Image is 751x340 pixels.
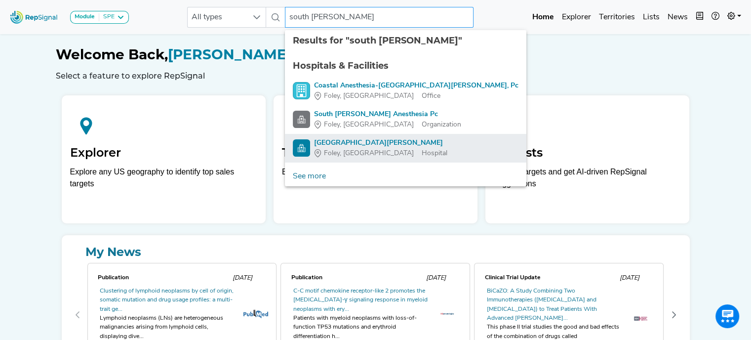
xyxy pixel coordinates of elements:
[274,95,477,223] a: TerritoriesBuild, assess, and assign geographic markets
[56,71,696,81] h6: Select a feature to explore RepSignal
[285,167,334,186] a: See more
[486,288,596,321] a: BiCaZO: A Study Combining Two Immunotherapies ([MEDICAL_DATA] and [MEDICAL_DATA]) to Treat Patien...
[285,134,526,163] li: South Baldwin Regional Medical Center
[314,148,447,159] div: Hospital
[293,82,310,99] img: Office Search Icon
[595,7,639,27] a: Territories
[692,7,708,27] button: Intel Book
[666,307,682,323] button: Next Page
[70,166,257,190] div: Explore any US geography to identify top sales targets
[293,288,427,312] a: C-C motif chemokine receptor-like 2 promotes the [MEDICAL_DATA]-γ signaling response in myeloid n...
[70,11,129,24] button: ModuleSPE
[293,109,518,130] a: South [PERSON_NAME] Anesthesia PcFoley, [GEOGRAPHIC_DATA]Organization
[426,275,445,281] span: [DATE]
[293,138,518,159] a: [GEOGRAPHIC_DATA][PERSON_NAME]Foley, [GEOGRAPHIC_DATA]Hospital
[282,166,469,195] p: Build, assess, and assign geographic markets
[56,46,168,63] span: Welcome Back,
[664,7,692,27] a: News
[314,138,447,148] div: [GEOGRAPHIC_DATA][PERSON_NAME]
[494,166,681,195] p: Tag top targets and get AI-driven RepSignal suggestions
[285,77,526,105] li: Coastal Anesthesia-South Baldwin, Pc
[324,148,414,159] span: Foley, [GEOGRAPHIC_DATA]
[293,35,462,46] span: Results for "south [PERSON_NAME]"
[293,139,310,157] img: Hospital Search Icon
[619,275,639,281] span: [DATE]
[99,13,115,21] div: SPE
[314,81,518,91] div: Coastal Anesthesia-[GEOGRAPHIC_DATA][PERSON_NAME], Pc
[70,243,682,261] a: My News
[285,105,526,134] li: South Baldwin Anesthesia Pc
[100,288,234,312] a: Clustering of lymphoid neoplasms by cell of origin, somatic mutation and drug usage profiles: a m...
[62,95,266,223] a: ExplorerExplore any US geography to identify top sales targets
[98,275,129,281] span: Publication
[634,315,647,322] img: OIP._T50ph8a7GY7fRHTyWllbwHaEF
[324,120,414,130] span: Foley, [GEOGRAPHIC_DATA]
[291,275,322,281] span: Publication
[75,14,95,20] strong: Module
[56,46,696,63] h1: [PERSON_NAME]
[484,275,540,281] span: Clinical Trial Update
[285,7,474,28] input: Search a physician or facility
[293,59,518,73] div: Hospitals & Facilities
[314,109,461,120] div: South [PERSON_NAME] Anesthesia Pc
[188,7,247,27] span: All types
[70,146,257,160] h2: Explorer
[485,95,689,223] a: My ListsTag top targets and get AI-driven RepSignal suggestions
[639,7,664,27] a: Lists
[293,81,518,101] a: Coastal Anesthesia-[GEOGRAPHIC_DATA][PERSON_NAME], PcFoley, [GEOGRAPHIC_DATA]Office
[232,275,252,281] span: [DATE]
[314,91,518,101] div: Office
[558,7,595,27] a: Explorer
[314,120,461,130] div: Organization
[282,146,469,160] h2: Territories
[528,7,558,27] a: Home
[324,91,414,101] span: Foley, [GEOGRAPHIC_DATA]
[293,111,310,128] img: Facility Search Icon
[243,309,268,318] img: pubmed_logo.fab3c44c.png
[440,313,454,315] img: OIP._mTKVcHljqFxR23oZ0czXgHaBS
[494,146,681,160] h2: My Lists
